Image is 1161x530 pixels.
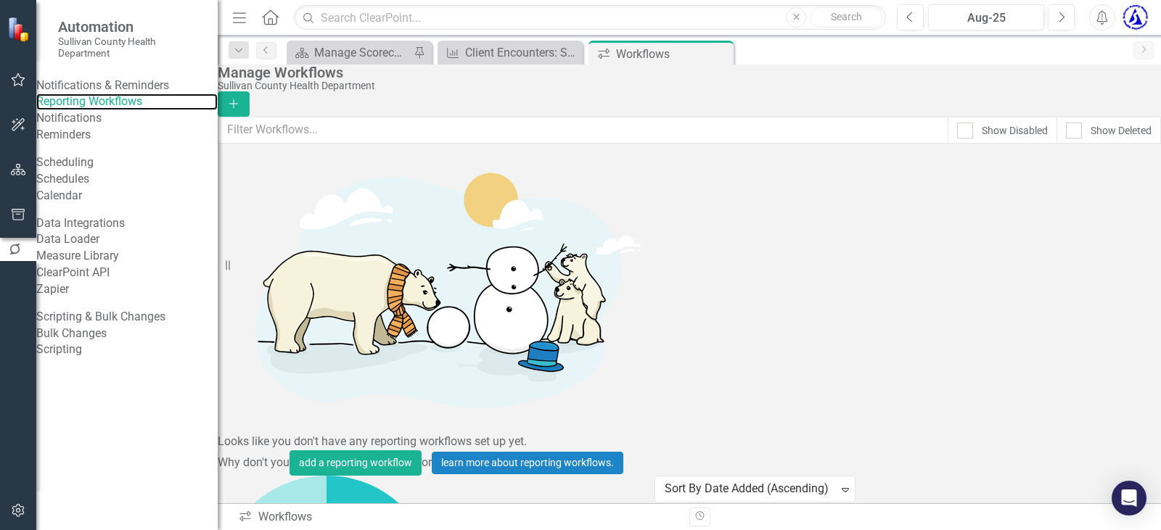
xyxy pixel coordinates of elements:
[36,265,218,281] a: ClearPoint API
[36,341,218,358] a: Scripting
[933,9,1039,27] div: Aug-25
[218,144,653,434] img: Getting started
[218,434,1161,450] div: Looks like you don't have any reporting workflows set up yet.
[810,7,882,28] button: Search
[36,326,218,342] a: Bulk Changes
[36,231,218,248] a: Data Loader
[238,509,678,526] div: Workflows
[36,248,218,265] a: Measure Library
[58,36,203,59] small: Sullivan County Health Department
[36,110,218,127] a: Notifications
[314,44,410,62] div: Manage Scorecards
[616,45,730,63] div: Workflows
[1112,481,1146,515] div: Open Intercom Messenger
[36,309,165,326] div: Scripting & Bulk Changes
[36,154,94,171] div: Scheduling
[36,171,218,188] a: Schedules
[218,455,290,469] span: Why don't you
[432,452,623,474] a: learn more about reporting workflows.
[982,123,1048,138] div: Show Disabled
[294,5,886,30] input: Search ClearPoint...
[1123,4,1149,30] img: Lynsey Gollehon
[218,80,1154,91] div: Sullivan County Health Department
[465,44,579,62] div: Client Encounters: STI/CHPE/EPSDT
[36,281,218,298] a: Zapier
[928,4,1044,30] button: Aug-25
[36,127,218,144] a: Reminders
[441,44,579,62] a: Client Encounters: STI/CHPE/EPSDT
[218,65,1154,80] div: Manage Workflows
[422,455,432,469] span: or
[218,117,948,144] input: Filter Workflows...
[1091,123,1152,138] div: Show Deleted
[36,78,169,94] div: Notifications & Reminders
[7,17,33,42] img: ClearPoint Strategy
[831,11,862,22] span: Search
[290,44,410,62] a: Manage Scorecards
[36,215,125,232] div: Data Integrations
[290,450,422,476] button: add a reporting workflow
[36,94,218,110] a: Reporting Workflows
[36,188,218,204] a: Calendar
[58,18,203,36] span: Automation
